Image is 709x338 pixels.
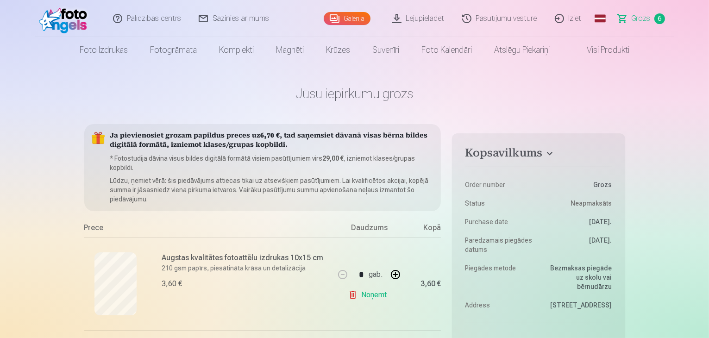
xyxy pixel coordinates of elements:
a: Atslēgu piekariņi [483,37,561,63]
span: 6 [654,13,665,24]
dt: Paredzamais piegādes datums [465,236,534,254]
dt: Status [465,199,534,208]
div: 3,60 € [162,278,182,289]
img: /fa1 [39,4,92,33]
b: 29,00 € [323,155,344,162]
dd: Grozs [543,180,612,189]
p: 210 gsm papīrs, piesātināta krāsa un detalizācija [162,263,329,273]
dd: [DATE]. [543,217,612,226]
a: Suvenīri [361,37,410,63]
a: Magnēti [265,37,315,63]
p: Lūdzu, ņemiet vērā: šis piedāvājums attiecas tikai uz atsevišķiem pasūtījumiem. Lai kvalificētos ... [110,176,434,204]
a: Noņemt [348,286,390,304]
dd: Bezmaksas piegāde uz skolu vai bērnudārzu [543,263,612,291]
dd: [DATE]. [543,236,612,254]
button: Kopsavilkums [465,146,612,163]
div: gab. [369,263,383,286]
div: Kopā [404,222,441,237]
span: Neapmaksāts [571,199,612,208]
h6: Augstas kvalitātes fotoattēlu izdrukas 10x15 cm [162,252,329,263]
h1: Jūsu iepirkumu grozs [84,85,625,102]
dt: Purchase date [465,217,534,226]
a: Visi produkti [561,37,640,63]
a: Foto kalendāri [410,37,483,63]
a: Krūzes [315,37,361,63]
a: Foto izdrukas [69,37,139,63]
b: 6,70 € [261,132,280,139]
p: * Fotostudija dāvina visus bildes digitālā formātā visiem pasūtījumiem virs , izniemot klases/gru... [110,154,434,172]
h5: Ja pievienosiet grozam papildus preces uz , tad saņemsiet dāvanā visas bērna bildes digitālā form... [110,131,434,150]
div: Prece [84,222,335,237]
a: Komplekti [208,37,265,63]
dd: [STREET_ADDRESS] [543,300,612,310]
div: Daudzums [334,222,404,237]
div: 3,60 € [420,281,441,287]
dt: Address [465,300,534,310]
dt: Piegādes metode [465,263,534,291]
a: Fotogrāmata [139,37,208,63]
a: Galerija [324,12,370,25]
dt: Order number [465,180,534,189]
span: Grozs [632,13,651,24]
